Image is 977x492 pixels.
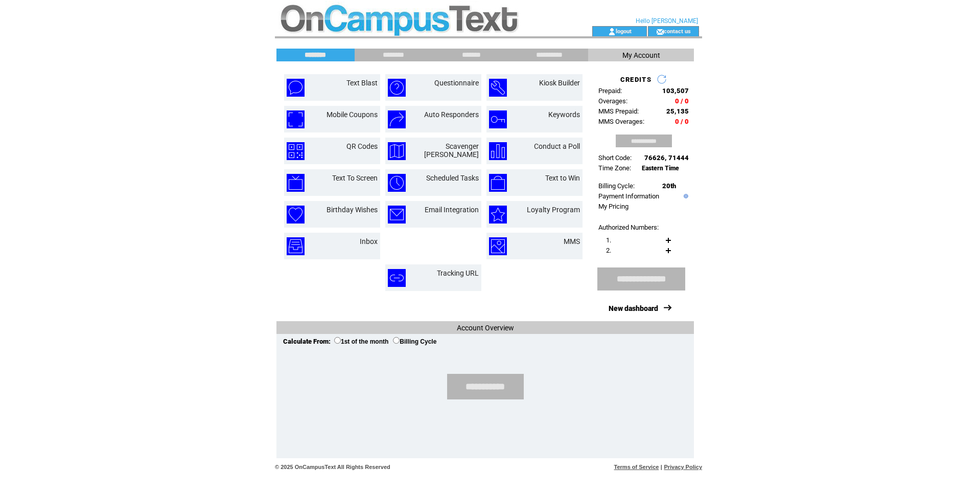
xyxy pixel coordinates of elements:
span: 0 / 0 [675,118,689,125]
img: kiosk-builder.png [489,79,507,97]
img: qr-codes.png [287,142,305,160]
span: Authorized Numbers: [598,223,659,231]
a: Auto Responders [424,110,479,119]
img: mms.png [489,237,507,255]
a: Email Integration [425,206,479,214]
img: keywords.png [489,110,507,128]
span: MMS Prepaid: [598,107,639,115]
span: Short Code: [598,154,632,162]
span: MMS Overages: [598,118,644,125]
a: Payment Information [598,192,659,200]
a: Questionnaire [434,79,479,87]
a: Privacy Policy [664,464,702,470]
span: Hello [PERSON_NAME] [636,17,698,25]
img: scheduled-tasks.png [388,174,406,192]
img: mobile-coupons.png [287,110,305,128]
img: account_icon.gif [608,28,616,36]
img: scavenger-hunt.png [388,142,406,160]
img: tracking-url.png [388,269,406,287]
span: © 2025 OnCampusText All Rights Reserved [275,464,390,470]
img: conduct-a-poll.png [489,142,507,160]
span: Prepaid: [598,87,622,95]
a: Terms of Service [614,464,659,470]
a: Text to Win [545,174,580,182]
img: text-blast.png [287,79,305,97]
span: 76626, 71444 [644,154,689,162]
a: Keywords [548,110,580,119]
span: 0 / 0 [675,97,689,105]
span: Calculate From: [283,338,331,345]
label: Billing Cycle [393,338,436,345]
span: Overages: [598,97,627,105]
a: contact us [664,28,691,34]
span: My Account [622,51,660,59]
label: 1st of the month [334,338,388,345]
span: 103,507 [662,87,689,95]
input: 1st of the month [334,337,341,344]
a: Scavenger [PERSON_NAME] [424,142,479,159]
a: Conduct a Poll [534,142,580,150]
span: 1. [606,236,611,244]
a: Mobile Coupons [327,110,378,119]
img: text-to-screen.png [287,174,305,192]
a: My Pricing [598,203,629,210]
a: Text Blast [346,79,378,87]
a: Birthday Wishes [327,206,378,214]
img: email-integration.png [388,206,406,223]
input: Billing Cycle [393,337,400,344]
a: MMS [564,237,580,245]
img: inbox.png [287,237,305,255]
a: Scheduled Tasks [426,174,479,182]
a: Inbox [360,237,378,245]
a: Text To Screen [332,174,378,182]
span: Account Overview [457,324,514,332]
img: questionnaire.png [388,79,406,97]
img: loyalty-program.png [489,206,507,223]
img: auto-responders.png [388,110,406,128]
span: 2. [606,247,611,254]
img: help.gif [681,194,688,198]
img: text-to-win.png [489,174,507,192]
span: | [661,464,662,470]
a: logout [616,28,632,34]
span: CREDITS [620,76,652,83]
span: 20th [662,182,676,190]
a: Kiosk Builder [539,79,580,87]
span: Eastern Time [642,165,679,172]
img: birthday-wishes.png [287,206,305,223]
img: contact_us_icon.gif [656,28,664,36]
a: New dashboard [609,304,658,312]
span: 25,135 [666,107,689,115]
span: Time Zone: [598,164,631,172]
a: Tracking URL [437,269,479,277]
span: Billing Cycle: [598,182,635,190]
a: QR Codes [346,142,378,150]
a: Loyalty Program [527,206,580,214]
